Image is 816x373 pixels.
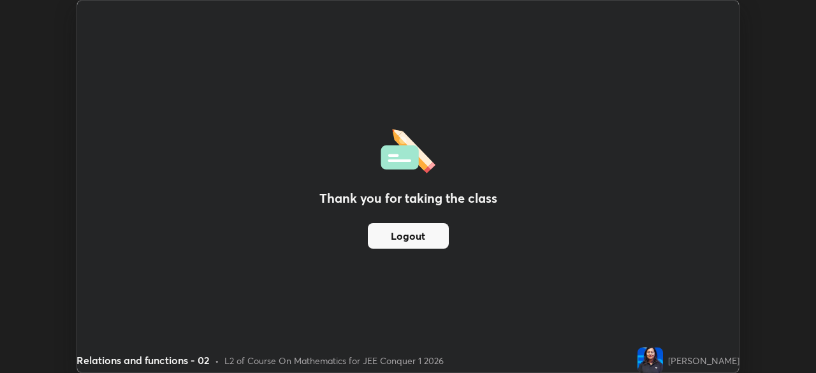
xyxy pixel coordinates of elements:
[381,125,435,173] img: offlineFeedback.1438e8b3.svg
[319,189,497,208] h2: Thank you for taking the class
[76,353,210,368] div: Relations and functions - 02
[668,354,739,367] div: [PERSON_NAME]
[215,354,219,367] div: •
[368,223,449,249] button: Logout
[224,354,444,367] div: L2 of Course On Mathematics for JEE Conquer 1 2026
[637,347,663,373] img: 4b638fcb64b94195b819c4963410e12e.jpg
